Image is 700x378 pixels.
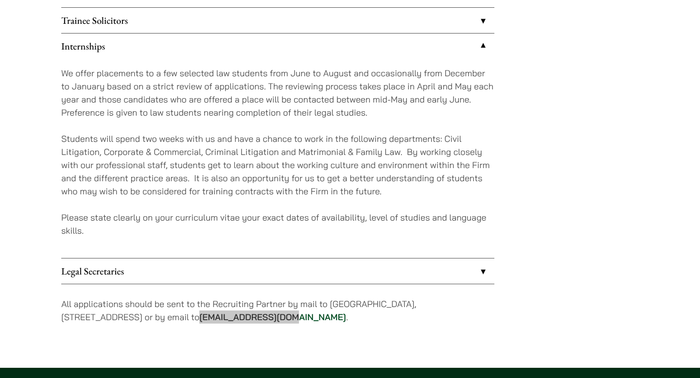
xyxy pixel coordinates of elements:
[61,132,494,198] p: Students will spend two weeks with us and have a chance to work in the following departments: Civ...
[61,59,494,258] div: Internships
[61,211,494,237] p: Please state clearly on your curriculum vitae your exact dates of availability, level of studies ...
[61,297,494,324] p: All applications should be sent to the Recruiting Partner by mail to [GEOGRAPHIC_DATA], [STREET_A...
[61,67,494,119] p: We offer placements to a few selected law students from June to August and occasionally from Dece...
[199,311,346,323] a: [EMAIL_ADDRESS][DOMAIN_NAME]
[61,258,494,284] a: Legal Secretaries
[61,8,494,33] a: Trainee Solicitors
[61,34,494,59] a: Internships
